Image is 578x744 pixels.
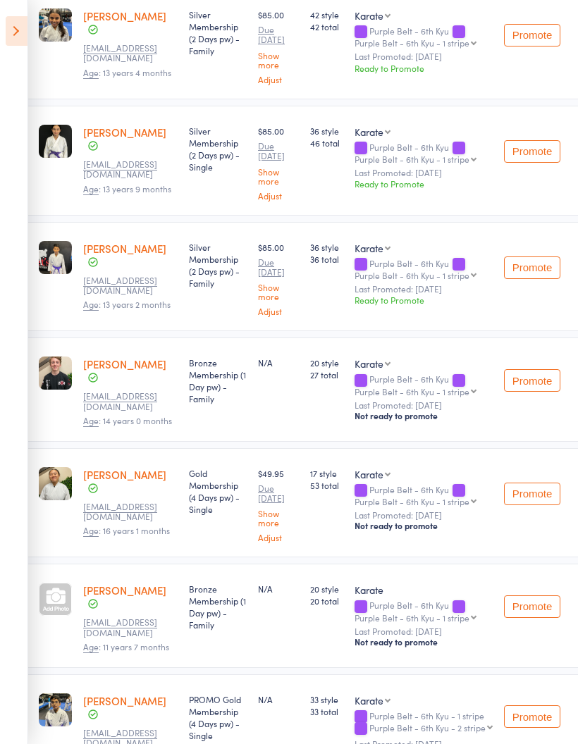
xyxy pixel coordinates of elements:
button: Promote [504,595,560,618]
div: PROMO Gold Membership (4 Days pw) - Single [189,693,247,741]
span: : 14 years 0 months [83,414,172,427]
small: Due [DATE] [258,25,299,45]
div: $85.00 [258,241,299,316]
div: Purple Belt - 6th Kyu - 1 stripe [355,387,469,396]
div: Bronze Membership (1 Day pw) - Family [189,583,247,631]
span: 42 style [310,8,343,20]
small: Last Promoted: [DATE] [355,168,493,178]
div: Purple Belt - 6th Kyu [355,374,493,395]
div: Purple Belt - 6th Kyu [355,600,493,621]
small: Last Promoted: [DATE] [355,510,493,520]
small: hbaxi79@gmail.com [83,275,175,296]
span: 42 total [310,20,343,32]
div: Silver Membership (2 Days pw) - Family [189,8,247,56]
span: 27 total [310,368,343,380]
span: 20 style [310,583,343,595]
div: $49.95 [258,467,299,542]
img: image1743486862.png [39,467,72,500]
small: Last Promoted: [DATE] [355,284,493,294]
div: Purple Belt - 6th Kyu - 1 stripe [355,711,493,735]
div: $85.00 [258,125,299,200]
div: Silver Membership (2 Days pw) - Single [189,125,247,173]
small: annettesmith@live.com.au [83,391,175,411]
span: 33 total [310,705,343,717]
a: [PERSON_NAME] [83,583,166,597]
span: 53 total [310,479,343,491]
a: [PERSON_NAME] [83,467,166,482]
span: : 11 years 7 months [83,640,169,653]
a: Show more [258,167,299,185]
div: Ready to Promote [355,62,493,74]
button: Promote [504,140,560,163]
img: image1747811747.png [39,8,72,42]
small: Last Promoted: [DATE] [355,626,493,636]
small: dmsamu7@gmail.com [83,159,175,180]
img: image1747812013.png [39,693,72,726]
span: 20 total [310,595,343,607]
div: Ready to Promote [355,178,493,190]
div: N/A [258,356,299,368]
div: Bronze Membership (1 Day pw) - Family [189,356,247,404]
div: Purple Belt - 6th Kyu - 2 stripe [369,723,486,732]
div: Not ready to promote [355,636,493,647]
button: Promote [504,705,560,728]
span: 20 style [310,356,343,368]
a: [PERSON_NAME] [83,8,166,23]
img: image1743486765.png [39,356,72,390]
div: Purple Belt - 6th Kyu - 1 stripe [355,271,469,280]
a: Show more [258,51,299,69]
span: 17 style [310,467,343,479]
div: Karate [355,693,383,707]
div: Karate [355,241,383,255]
div: Karate [355,8,383,23]
a: [PERSON_NAME] [83,356,166,371]
div: Karate [355,356,383,371]
div: Karate [355,583,493,597]
small: Due [DATE] [258,483,299,504]
a: Show more [258,509,299,527]
small: Alyshiawong@gmail.com [83,502,175,522]
div: Karate [355,125,383,139]
div: Purple Belt - 6th Kyu - 1 stripe [355,154,469,163]
span: 36 style [310,125,343,137]
a: Adjust [258,533,299,542]
span: : 13 years 2 months [83,298,171,311]
button: Promote [504,483,560,505]
a: [PERSON_NAME] [83,693,166,708]
span: 46 total [310,137,343,149]
img: image1747811841.png [39,241,72,274]
small: yadav_abha@hotmail.com [83,43,175,63]
div: Gold Membership (4 Days pw) - Single [189,467,247,515]
small: Last Promoted: [DATE] [355,51,493,61]
div: Purple Belt - 6th Kyu - 1 stripe [355,497,469,506]
div: $85.00 [258,8,299,84]
span: 36 style [310,241,343,253]
div: Purple Belt - 6th Kyu - 1 stripe [355,613,469,622]
a: [PERSON_NAME] [83,241,166,256]
div: N/A [258,693,299,705]
div: Purple Belt - 6th Kyu [355,485,493,506]
small: Due [DATE] [258,141,299,161]
div: Karate [355,467,383,481]
a: Adjust [258,191,299,200]
div: Not ready to promote [355,520,493,531]
a: Adjust [258,306,299,316]
button: Promote [504,256,560,279]
div: Purple Belt - 6th Kyu - 1 stripe [355,38,469,47]
small: Due [DATE] [258,257,299,278]
button: Promote [504,369,560,392]
div: Silver Membership (2 Days pw) - Family [189,241,247,289]
div: N/A [258,583,299,595]
div: Purple Belt - 6th Kyu [355,259,493,280]
small: Last Promoted: [DATE] [355,400,493,410]
div: Purple Belt - 6th Kyu [355,26,493,47]
button: Promote [504,24,560,46]
div: Ready to Promote [355,294,493,306]
span: 36 total [310,253,343,265]
a: [PERSON_NAME] [83,125,166,139]
span: : 13 years 4 months [83,66,171,79]
span: : 13 years 9 months [83,182,171,195]
div: Purple Belt - 6th Kyu [355,142,493,163]
a: Adjust [258,75,299,84]
div: Not ready to promote [355,410,493,421]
